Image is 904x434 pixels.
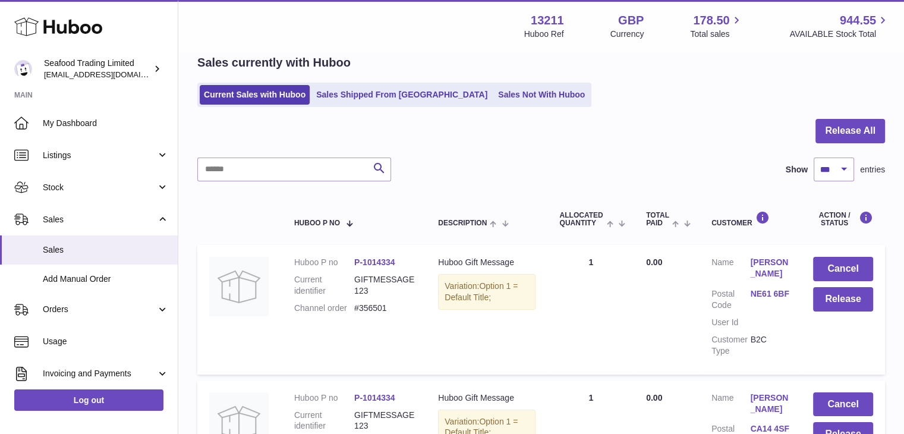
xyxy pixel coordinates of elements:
[531,12,564,29] strong: 13211
[559,212,603,227] span: ALLOCATED Quantity
[43,182,156,193] span: Stock
[813,211,873,227] div: Action / Status
[690,29,743,40] span: Total sales
[43,336,169,347] span: Usage
[646,212,669,227] span: Total paid
[294,219,340,227] span: Huboo P no
[200,85,310,105] a: Current Sales with Huboo
[43,214,156,225] span: Sales
[197,55,351,71] h2: Sales currently with Huboo
[547,245,634,374] td: 1
[354,393,395,402] a: P-1014334
[294,392,354,404] dt: Huboo P no
[690,12,743,40] a: 178.50 Total sales
[438,257,536,268] div: Huboo Gift Message
[813,392,873,417] button: Cancel
[693,12,729,29] span: 178.50
[711,288,750,311] dt: Postal Code
[44,70,175,79] span: [EMAIL_ADDRESS][DOMAIN_NAME]
[354,303,414,314] dd: #356501
[789,29,890,40] span: AVAILABLE Stock Total
[43,304,156,315] span: Orders
[438,392,536,404] div: Huboo Gift Message
[750,334,789,357] dd: B2C
[860,164,885,175] span: entries
[786,164,808,175] label: Show
[840,12,876,29] span: 944.55
[813,287,873,312] button: Release
[711,392,750,418] dt: Name
[294,410,354,432] dt: Current identifier
[711,211,789,227] div: Customer
[43,118,169,129] span: My Dashboard
[610,29,644,40] div: Currency
[312,85,492,105] a: Sales Shipped From [GEOGRAPHIC_DATA]
[438,219,487,227] span: Description
[815,119,885,143] button: Release All
[43,150,156,161] span: Listings
[750,288,789,300] a: NE61 6BF
[209,257,269,316] img: no-photo.jpg
[43,273,169,285] span: Add Manual Order
[14,60,32,78] img: thendy@rickstein.com
[294,257,354,268] dt: Huboo P no
[750,257,789,279] a: [PERSON_NAME]
[294,303,354,314] dt: Channel order
[646,393,662,402] span: 0.00
[711,334,750,357] dt: Customer Type
[438,274,536,310] div: Variation:
[44,58,151,80] div: Seafood Trading Limited
[354,410,414,432] dd: GIFTMESSAGE123
[354,274,414,297] dd: GIFTMESSAGE123
[14,389,163,411] a: Log out
[789,12,890,40] a: 944.55 AVAILABLE Stock Total
[43,244,169,256] span: Sales
[354,257,395,267] a: P-1014334
[711,317,750,328] dt: User Id
[646,257,662,267] span: 0.00
[524,29,564,40] div: Huboo Ref
[711,257,750,282] dt: Name
[43,368,156,379] span: Invoicing and Payments
[445,281,518,302] span: Option 1 = Default Title;
[618,12,644,29] strong: GBP
[813,257,873,281] button: Cancel
[750,392,789,415] a: [PERSON_NAME]
[494,85,589,105] a: Sales Not With Huboo
[294,274,354,297] dt: Current identifier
